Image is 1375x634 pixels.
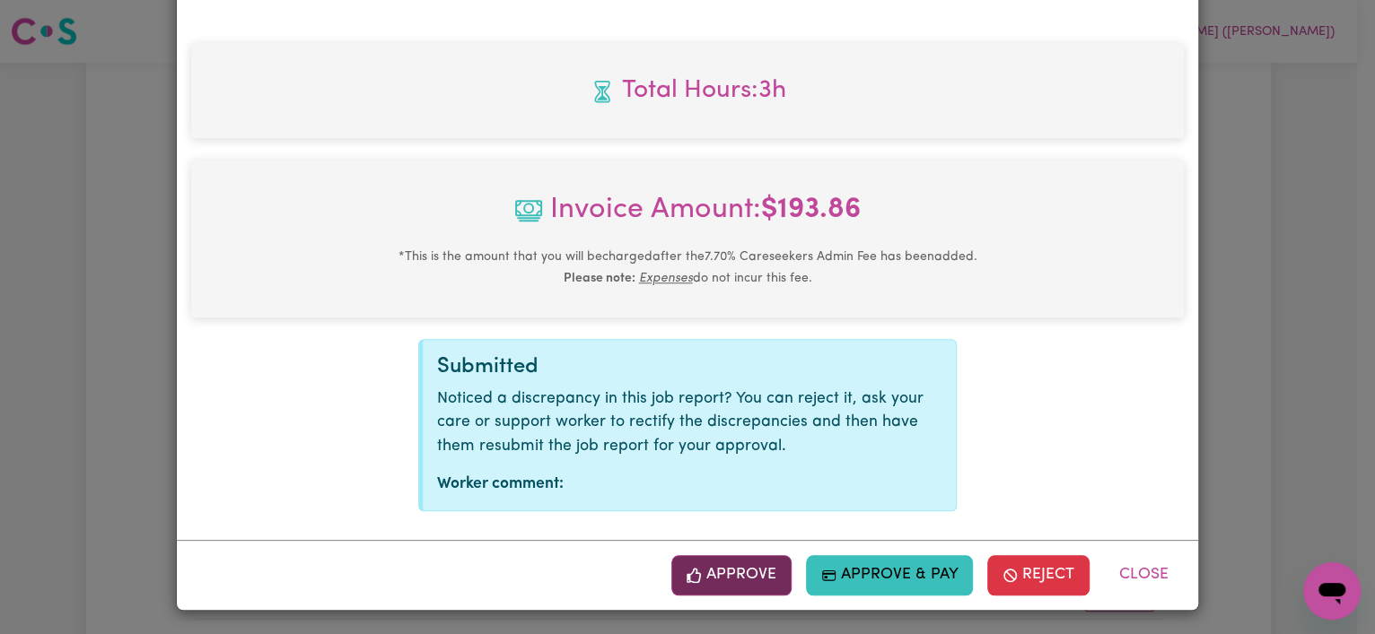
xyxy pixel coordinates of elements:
button: Approve [671,555,792,595]
b: $ 193.86 [761,195,861,224]
strong: Worker comment: [437,476,564,491]
iframe: Button to launch messaging window [1303,562,1361,620]
b: Please note: [564,272,635,285]
button: Close [1104,555,1184,595]
span: Submitted [437,356,539,378]
button: Approve & Pay [806,555,974,595]
span: Total hours worked: 3 hours [206,72,1169,109]
p: Noticed a discrepancy in this job report? You can reject it, ask your care or support worker to r... [437,387,941,458]
span: Invoice Amount: [206,188,1169,246]
u: Expenses [639,272,693,285]
small: This is the amount that you will be charged after the 7.70 % Careseekers Admin Fee has been added... [398,250,977,285]
button: Reject [987,555,1090,595]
